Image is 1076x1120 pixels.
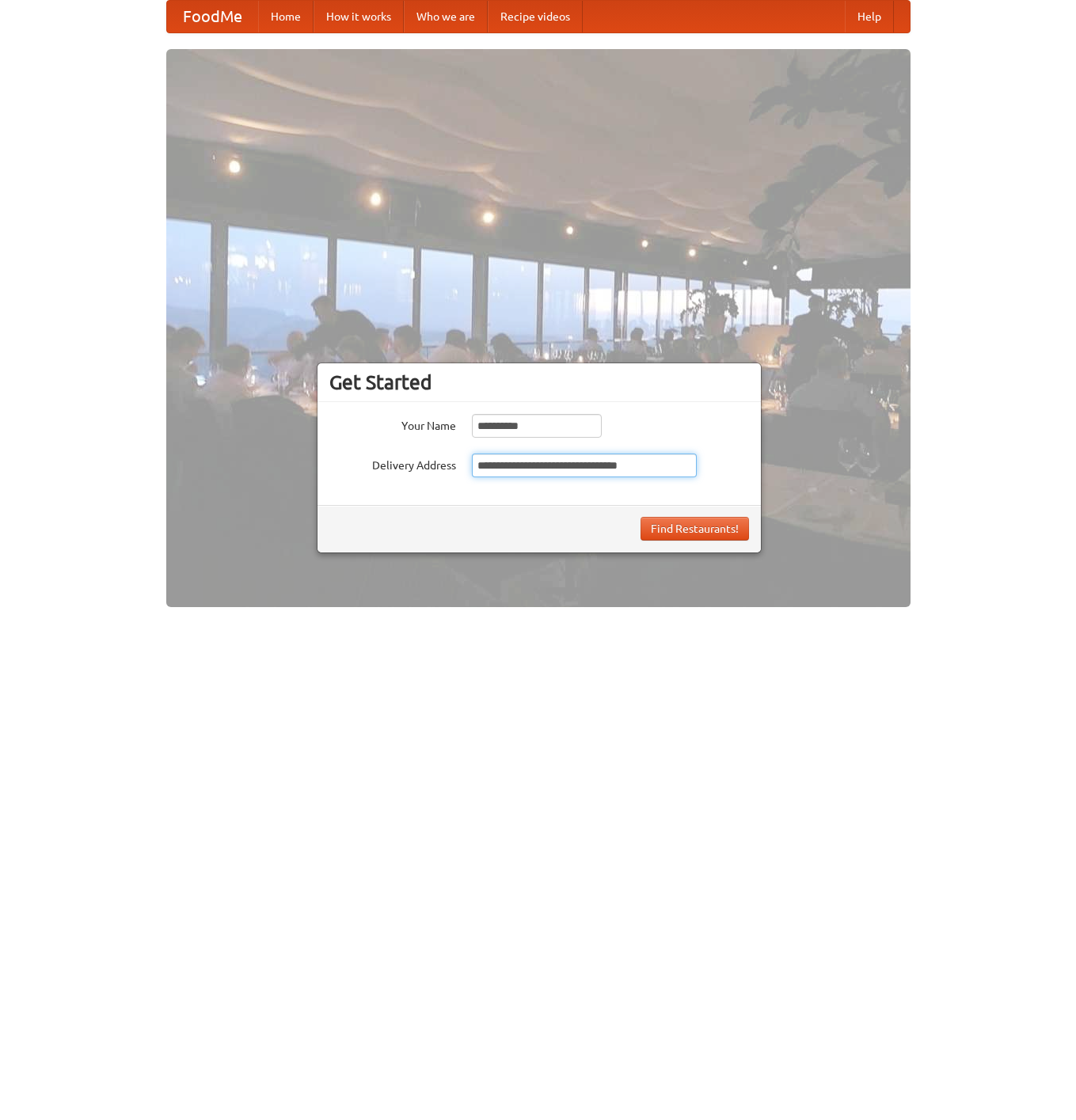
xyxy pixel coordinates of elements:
a: Recipe videos [488,1,583,32]
h3: Get Started [329,370,749,394]
label: Your Name [329,414,456,434]
a: Home [258,1,314,32]
label: Delivery Address [329,454,456,473]
a: FoodMe [167,1,258,32]
a: How it works [314,1,404,32]
a: Who we are [404,1,488,32]
a: Help [845,1,894,32]
button: Find Restaurants! [641,517,749,541]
